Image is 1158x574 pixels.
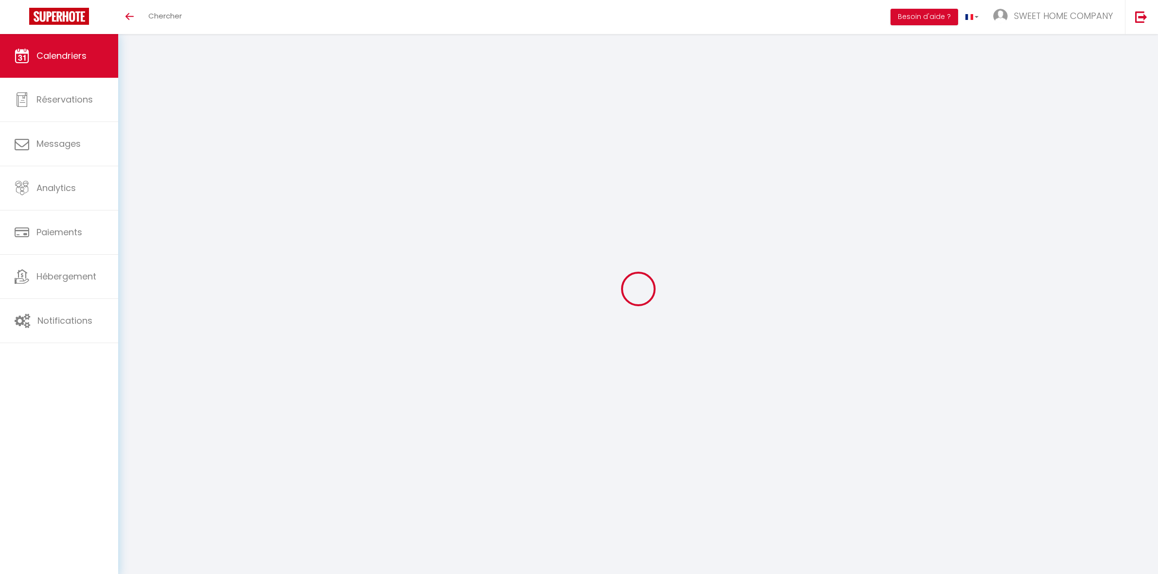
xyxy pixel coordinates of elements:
[148,11,182,21] span: Chercher
[37,314,92,327] span: Notifications
[993,9,1008,23] img: ...
[36,138,81,150] span: Messages
[36,93,93,105] span: Réservations
[36,182,76,194] span: Analytics
[1014,10,1113,22] span: SWEET HOME COMPANY
[1135,11,1147,23] img: logout
[29,8,89,25] img: Super Booking
[36,270,96,282] span: Hébergement
[36,50,87,62] span: Calendriers
[36,226,82,238] span: Paiements
[891,9,958,25] button: Besoin d'aide ?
